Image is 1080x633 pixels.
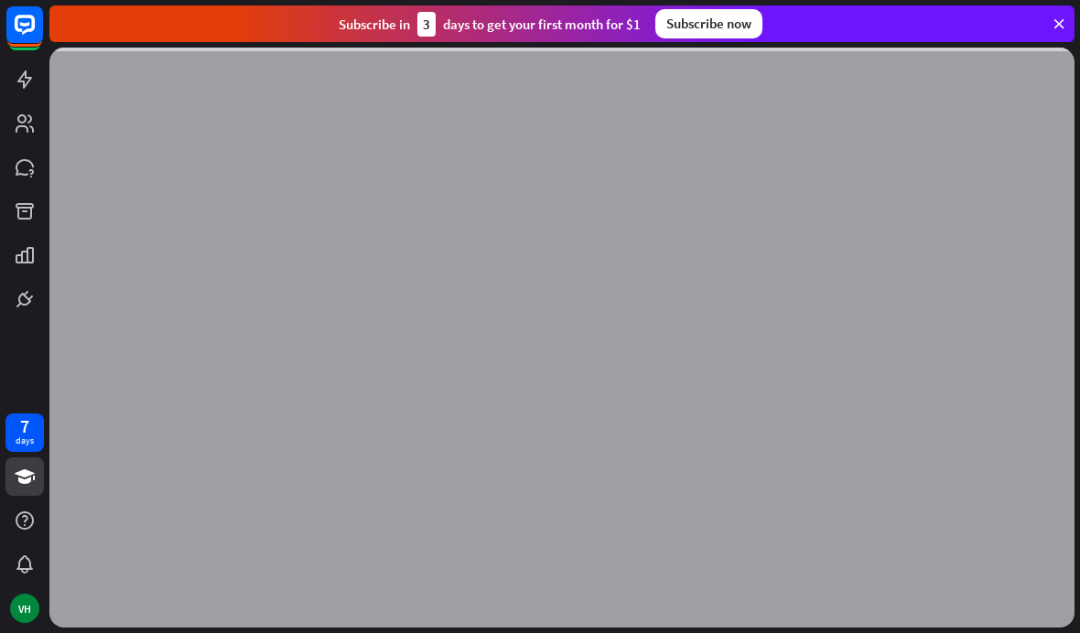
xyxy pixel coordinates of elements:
div: VH [10,594,39,623]
a: 7 days [5,413,44,452]
div: 7 [20,418,29,435]
div: Subscribe now [655,9,762,38]
div: days [16,435,34,447]
div: Subscribe in days to get your first month for $1 [339,12,641,37]
div: 3 [417,12,436,37]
